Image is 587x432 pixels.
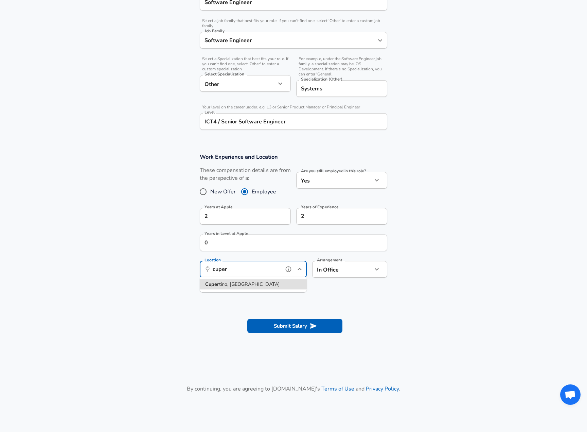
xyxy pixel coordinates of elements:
[204,72,244,76] label: Select Specialization
[200,235,372,251] input: 1
[200,56,291,72] span: Select a Specialization that best fits your role. If you can't find one, select 'Other' to enter ...
[295,264,304,274] button: Close
[296,172,372,189] div: Yes
[200,208,276,225] input: 0
[321,385,354,393] a: Terms of Use
[203,35,374,46] input: Software Engineer
[210,188,236,196] span: New Offer
[204,110,215,114] label: Level
[317,258,342,262] label: Arrangement
[200,75,276,92] div: Other
[301,169,366,173] label: Are you still employed in this role?
[247,319,342,333] button: Submit Salary
[252,188,276,196] span: Employee
[200,167,291,182] label: These compensation details are from the perspective of a:
[200,153,387,161] h3: Work Experience and Location
[204,231,248,236] label: Years in Level at Apple
[203,116,384,127] input: L3
[219,281,280,288] span: tino, [GEOGRAPHIC_DATA]
[301,77,342,81] label: Specialization (Other)
[204,205,233,209] label: Years at Apple
[312,261,362,278] div: In Office
[375,36,385,45] button: Open
[200,18,387,29] span: Select a job family that best fits your role. If you can't find one, select 'Other' to enter a cu...
[301,205,338,209] label: Years of Experience
[204,29,225,33] label: Job Family
[366,385,399,393] a: Privacy Policy
[296,56,387,77] span: For example, under the Software Engineer job family, a specialization may be iOS Development. If ...
[204,258,220,262] label: Location
[283,264,293,274] button: help
[205,281,219,288] strong: Cuper
[200,105,387,110] span: Your level on the career ladder. e.g. L3 or Senior Product Manager or Principal Engineer
[296,208,372,225] input: 7
[560,384,581,405] div: Open chat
